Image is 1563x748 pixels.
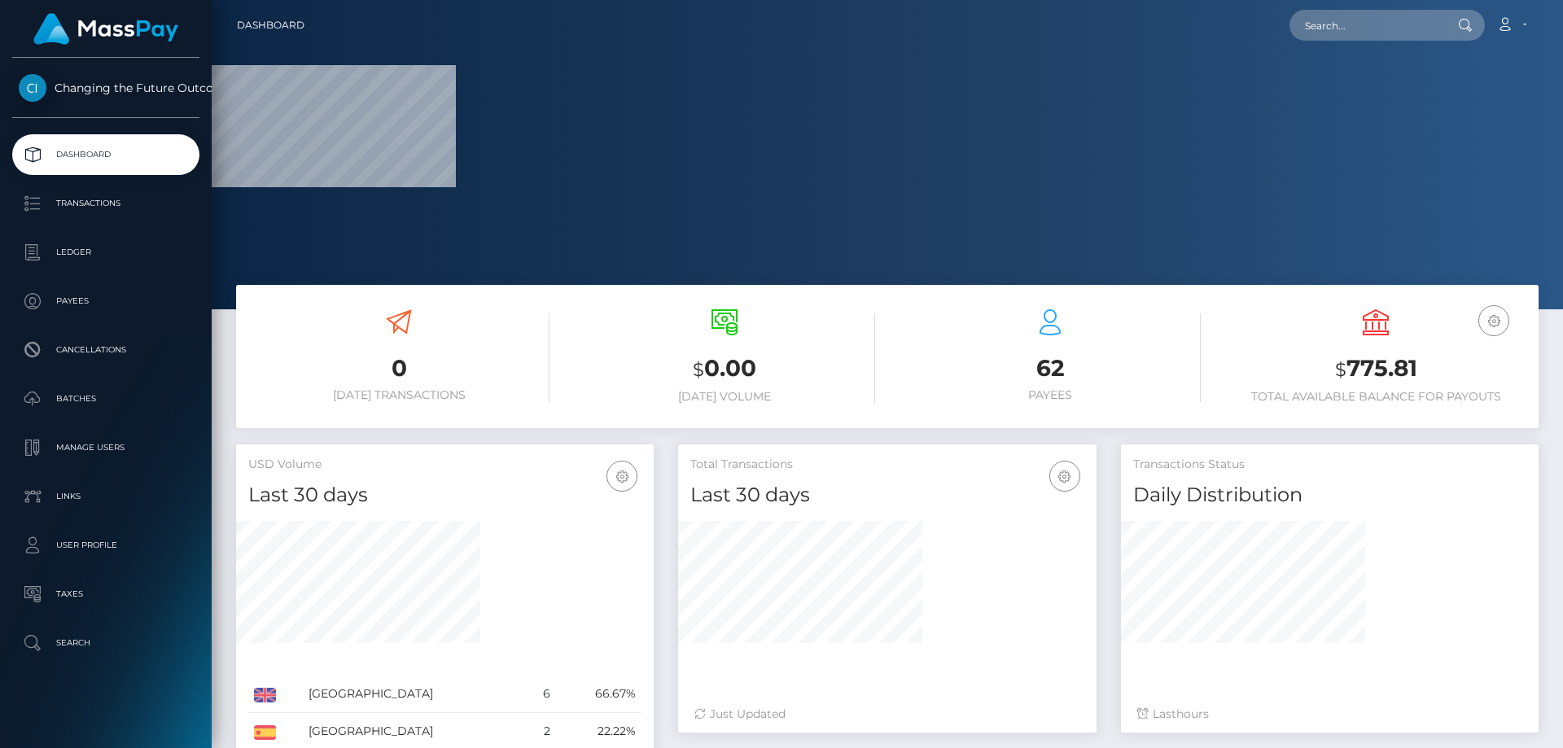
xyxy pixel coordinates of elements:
[1335,358,1346,381] small: $
[690,457,1084,473] h5: Total Transactions
[574,352,875,386] h3: 0.00
[693,358,704,381] small: $
[19,387,193,411] p: Batches
[19,289,193,313] p: Payees
[1289,10,1443,41] input: Search...
[12,183,199,224] a: Transactions
[12,525,199,566] a: User Profile
[248,352,549,384] h3: 0
[1225,352,1526,386] h3: 775.81
[12,574,199,615] a: Taxes
[19,338,193,362] p: Cancellations
[19,484,193,509] p: Links
[19,435,193,460] p: Manage Users
[254,688,276,702] img: GB.png
[33,13,178,45] img: MassPay Logo
[12,134,199,175] a: Dashboard
[526,676,557,713] td: 6
[1137,706,1522,723] div: Last hours
[248,388,549,402] h6: [DATE] Transactions
[19,191,193,216] p: Transactions
[19,74,46,102] img: Changing the Future Outcome Inc
[19,582,193,606] p: Taxes
[19,240,193,265] p: Ledger
[1225,390,1526,404] h6: Total Available Balance for Payouts
[19,533,193,558] p: User Profile
[12,281,199,322] a: Payees
[12,623,199,663] a: Search
[248,481,641,510] h4: Last 30 days
[12,330,199,370] a: Cancellations
[574,390,875,404] h6: [DATE] Volume
[556,676,641,713] td: 66.67%
[19,142,193,167] p: Dashboard
[12,232,199,273] a: Ledger
[303,676,526,713] td: [GEOGRAPHIC_DATA]
[690,481,1084,510] h4: Last 30 days
[254,725,276,740] img: ES.png
[900,352,1201,384] h3: 62
[1133,481,1526,510] h4: Daily Distribution
[900,388,1201,402] h6: Payees
[12,378,199,419] a: Batches
[1133,457,1526,473] h5: Transactions Status
[12,476,199,517] a: Links
[237,8,304,42] a: Dashboard
[12,427,199,468] a: Manage Users
[19,631,193,655] p: Search
[248,457,641,473] h5: USD Volume
[694,706,1079,723] div: Just Updated
[12,81,199,95] span: Changing the Future Outcome Inc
